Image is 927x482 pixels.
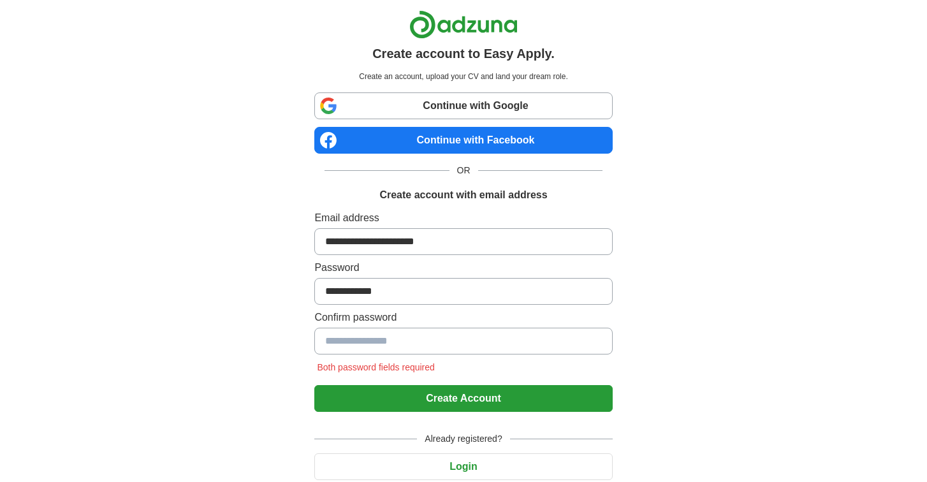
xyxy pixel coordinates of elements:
img: Adzuna logo [409,10,518,39]
label: Email address [314,210,612,226]
label: Confirm password [314,310,612,325]
a: Continue with Facebook [314,127,612,154]
h1: Create account with email address [379,187,547,203]
h1: Create account to Easy Apply. [372,44,555,63]
span: OR [449,164,478,177]
p: Create an account, upload your CV and land your dream role. [317,71,609,82]
a: Continue with Google [314,92,612,119]
label: Password [314,260,612,275]
button: Create Account [314,385,612,412]
a: Login [314,461,612,472]
span: Both password fields required [314,362,437,372]
span: Already registered? [417,432,509,446]
button: Login [314,453,612,480]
